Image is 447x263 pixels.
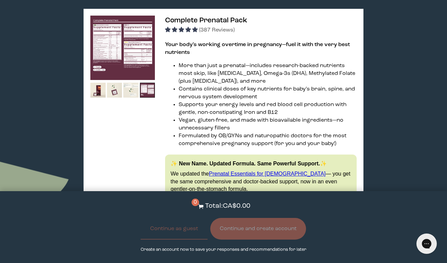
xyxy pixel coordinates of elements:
[209,171,326,177] a: Prenatal Essentials for [DEMOGRAPHIC_DATA]
[90,83,106,98] img: thumbnail image
[210,218,306,240] button: Continue and create account
[123,83,139,98] img: thumbnail image
[141,246,306,253] p: Create an account now to save your responses and recommendations for later
[205,201,250,211] p: Total: CA$0.00
[192,199,199,206] span: 0
[413,231,440,256] iframe: Gorgias live chat messenger
[179,117,356,132] li: Vegan, gluten-free, and made with bioavailable ingredients—no unnecessary fillers
[179,101,356,117] li: Supports your energy levels and red blood cell production with gentle, non-constipating Iron and B12
[171,170,351,193] p: We updated the — you get the same comprehensive and doctor-backed support, now in an even gentler...
[165,42,350,55] strong: Your body’s working overtime in pregnancy—fuel it with the very best nutrients
[165,17,247,24] span: Complete Prenatal Pack
[171,161,327,166] strong: ✨ New Name. Updated Formula. Same Powerful Support.✨
[165,27,199,33] span: 4.91 stars
[107,83,122,98] img: thumbnail image
[179,132,356,148] li: Formulated by OB/GYNs and naturopathic doctors for the most comprehensive pregnancy support (for ...
[179,85,356,101] li: Contains clinical doses of key nutrients for baby’s brain, spine, and nervous system development
[141,218,208,240] button: Continue as guest
[90,16,155,80] img: thumbnail image
[179,62,356,85] li: More than just a prenatal—includes research-backed nutrients most skip, like [MEDICAL_DATA], Omeg...
[199,27,235,33] span: (387 Reviews)
[140,83,155,98] img: thumbnail image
